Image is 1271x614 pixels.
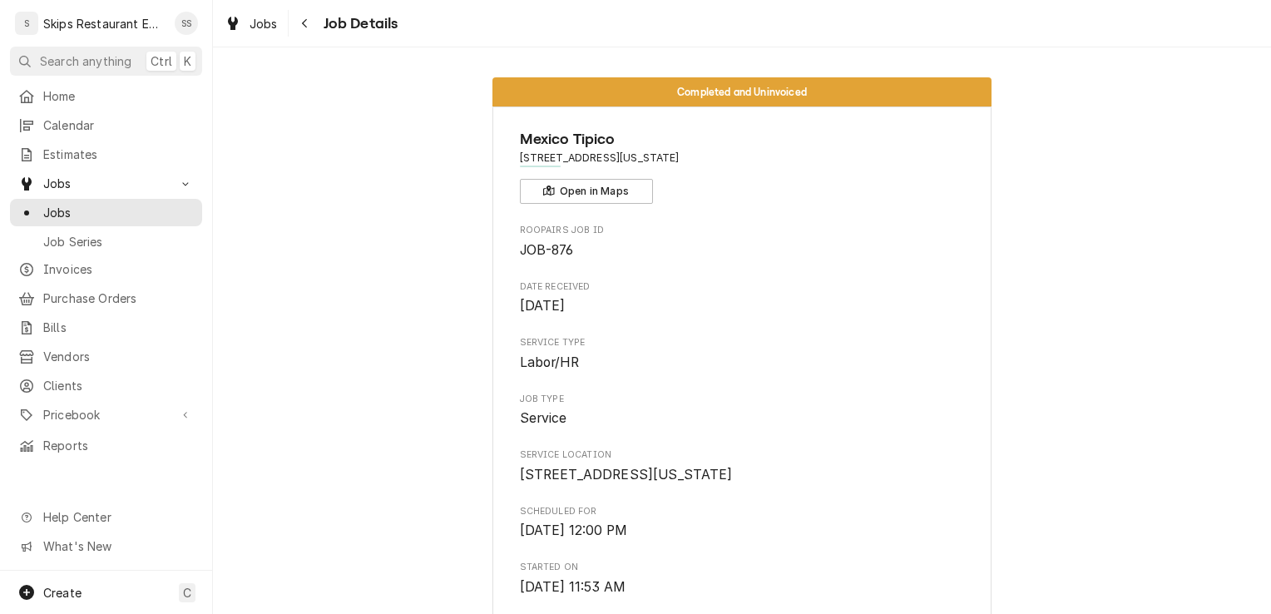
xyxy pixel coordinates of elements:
a: Bills [10,314,202,341]
span: Ctrl [151,52,172,70]
div: Roopairs Job ID [520,224,965,260]
span: Purchase Orders [43,290,194,307]
span: K [184,52,191,70]
span: JOB-876 [520,242,574,258]
span: Date Received [520,296,965,316]
a: Calendar [10,111,202,139]
a: Vendors [10,343,202,370]
span: Pricebook [43,406,169,423]
span: Home [43,87,194,105]
span: Estimates [43,146,194,163]
div: Started On [520,561,965,597]
span: [STREET_ADDRESS][US_STATE] [520,467,733,483]
div: Scheduled For [520,505,965,541]
span: Bills [43,319,194,336]
a: Go to Jobs [10,170,202,197]
span: Scheduled For [520,505,965,518]
span: Service Location [520,465,965,485]
div: Service Type [520,336,965,372]
a: Reports [10,432,202,459]
a: Jobs [218,10,284,37]
div: Job Type [520,393,965,428]
span: Started On [520,561,965,574]
span: Job Type [520,393,965,406]
span: Jobs [250,15,278,32]
div: Shan Skipper's Avatar [175,12,198,35]
span: Reports [43,437,194,454]
div: Date Received [520,280,965,316]
div: Status [492,77,992,106]
span: Roopairs Job ID [520,240,965,260]
a: Home [10,82,202,110]
div: SS [175,12,198,35]
a: Estimates [10,141,202,168]
span: Jobs [43,175,169,192]
div: Service Location [520,448,965,484]
a: Go to What's New [10,532,202,560]
a: Purchase Orders [10,285,202,312]
span: Jobs [43,204,194,221]
span: Date Received [520,280,965,294]
div: Client Information [520,128,965,204]
button: Search anythingCtrlK [10,47,202,76]
a: Jobs [10,199,202,226]
span: Job Type [520,409,965,428]
span: Job Details [319,12,398,35]
span: Invoices [43,260,194,278]
span: Clients [43,377,194,394]
span: C [183,584,191,602]
span: Calendar [43,116,194,134]
span: Service Location [520,448,965,462]
span: [DATE] 12:00 PM [520,522,627,538]
button: Open in Maps [520,179,653,204]
a: Clients [10,372,202,399]
span: Service [520,410,567,426]
span: Labor/HR [520,354,579,370]
span: Name [520,128,965,151]
button: Navigate back [292,10,319,37]
span: Job Series [43,233,194,250]
span: What's New [43,537,192,555]
span: Search anything [40,52,131,70]
span: Completed and Uninvoiced [677,87,807,97]
span: Service Type [520,336,965,349]
span: [DATE] 11:53 AM [520,579,626,595]
a: Invoices [10,255,202,283]
span: Started On [520,577,965,597]
span: Vendors [43,348,194,365]
span: Create [43,586,82,600]
span: Help Center [43,508,192,526]
span: Address [520,151,965,166]
div: S [15,12,38,35]
span: Roopairs Job ID [520,224,965,237]
span: Service Type [520,353,965,373]
div: Skips Restaurant Equipment [43,15,166,32]
a: Job Series [10,228,202,255]
span: Scheduled For [520,521,965,541]
a: Go to Pricebook [10,401,202,428]
span: [DATE] [520,298,566,314]
a: Go to Help Center [10,503,202,531]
